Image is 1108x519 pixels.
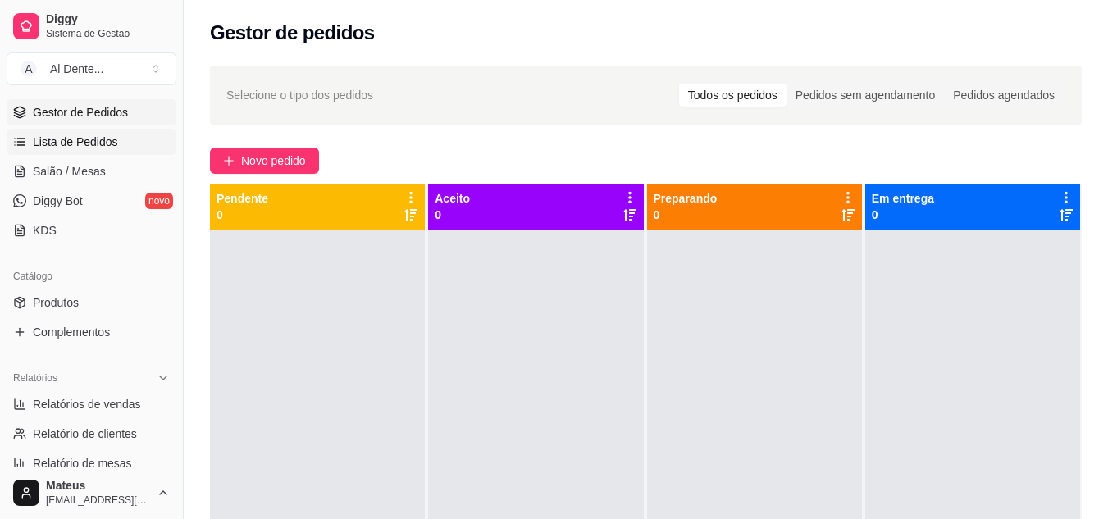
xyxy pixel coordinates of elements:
[7,217,176,244] a: KDS
[33,426,137,442] span: Relatório de clientes
[46,12,170,27] span: Diggy
[7,289,176,316] a: Produtos
[33,396,141,412] span: Relatórios de vendas
[787,84,944,107] div: Pedidos sem agendamento
[46,479,150,494] span: Mateus
[679,84,787,107] div: Todos os pedidos
[46,27,170,40] span: Sistema de Gestão
[7,450,176,476] a: Relatório de mesas
[7,421,176,447] a: Relatório de clientes
[33,455,132,471] span: Relatório de mesas
[7,7,176,46] a: DiggySistema de Gestão
[241,152,306,170] span: Novo pedido
[33,134,118,150] span: Lista de Pedidos
[944,84,1064,107] div: Pedidos agendados
[872,207,934,223] p: 0
[435,190,470,207] p: Aceito
[7,52,176,85] button: Select a team
[46,494,150,507] span: [EMAIL_ADDRESS][DOMAIN_NAME]
[872,190,934,207] p: Em entrega
[13,371,57,385] span: Relatórios
[50,61,103,77] div: Al Dente ...
[7,158,176,184] a: Salão / Mesas
[7,99,176,125] a: Gestor de Pedidos
[210,20,375,46] h2: Gestor de pedidos
[21,61,37,77] span: A
[33,104,128,121] span: Gestor de Pedidos
[33,163,106,180] span: Salão / Mesas
[7,263,176,289] div: Catálogo
[435,207,470,223] p: 0
[33,193,83,209] span: Diggy Bot
[33,324,110,340] span: Complementos
[654,207,718,223] p: 0
[217,190,268,207] p: Pendente
[7,188,176,214] a: Diggy Botnovo
[223,155,235,166] span: plus
[7,391,176,417] a: Relatórios de vendas
[226,86,373,104] span: Selecione o tipo dos pedidos
[210,148,319,174] button: Novo pedido
[654,190,718,207] p: Preparando
[7,319,176,345] a: Complementos
[7,473,176,512] button: Mateus[EMAIL_ADDRESS][DOMAIN_NAME]
[33,294,79,311] span: Produtos
[33,222,57,239] span: KDS
[217,207,268,223] p: 0
[7,129,176,155] a: Lista de Pedidos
